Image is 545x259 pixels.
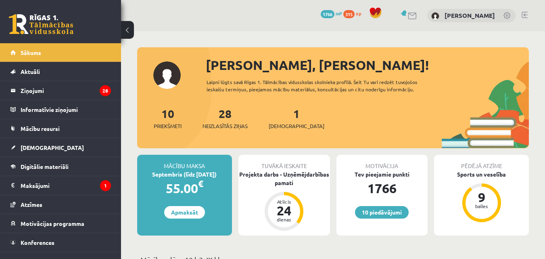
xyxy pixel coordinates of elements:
[343,10,355,18] span: 315
[238,155,330,170] div: Tuvākā ieskaite
[434,170,529,179] div: Sports un veselība
[336,155,428,170] div: Motivācija
[137,155,232,170] div: Mācību maksa
[21,144,84,151] span: [DEMOGRAPHIC_DATA]
[10,62,111,81] a: Aktuāli
[100,85,111,96] i: 28
[336,179,428,198] div: 1766
[10,138,111,157] a: [DEMOGRAPHIC_DATA]
[272,204,296,217] div: 24
[9,14,73,34] a: Rīgas 1. Tālmācības vidusskola
[269,106,324,130] a: 1[DEMOGRAPHIC_DATA]
[238,170,330,232] a: Projekta darbs - Uzņēmējdarbības pamati Atlicis 24 dienas
[10,195,111,214] a: Atzīmes
[154,106,182,130] a: 10Priekšmeti
[21,163,69,170] span: Digitālie materiāli
[336,10,342,17] span: mP
[21,176,111,195] legend: Maksājumi
[10,233,111,252] a: Konferences
[100,180,111,191] i: 1
[470,204,494,208] div: balles
[10,119,111,138] a: Mācību resursi
[343,10,365,17] a: 315 xp
[431,12,439,20] img: Roberta Visocka
[10,81,111,100] a: Ziņojumi28
[21,68,40,75] span: Aktuāli
[206,55,529,75] div: [PERSON_NAME], [PERSON_NAME]!
[203,106,248,130] a: 28Neizlasītās ziņas
[164,206,205,219] a: Apmaksāt
[10,43,111,62] a: Sākums
[356,10,361,17] span: xp
[203,122,248,130] span: Neizlasītās ziņas
[434,170,529,223] a: Sports un veselība 9 balles
[355,206,409,219] a: 10 piedāvājumi
[21,201,42,208] span: Atzīmes
[198,178,203,190] span: €
[207,78,442,93] div: Laipni lūgts savā Rīgas 1. Tālmācības vidusskolas skolnieka profilā. Šeit Tu vari redzēt tuvojošo...
[21,100,111,119] legend: Informatīvie ziņojumi
[470,191,494,204] div: 9
[336,170,428,179] div: Tev pieejamie punkti
[10,214,111,233] a: Motivācijas programma
[21,125,60,132] span: Mācību resursi
[21,81,111,100] legend: Ziņojumi
[21,220,84,227] span: Motivācijas programma
[445,11,495,19] a: [PERSON_NAME]
[10,157,111,176] a: Digitālie materiāli
[137,179,232,198] div: 55.00
[434,155,529,170] div: Pēdējā atzīme
[10,176,111,195] a: Maksājumi1
[269,122,324,130] span: [DEMOGRAPHIC_DATA]
[21,49,41,56] span: Sākums
[272,199,296,204] div: Atlicis
[137,170,232,179] div: Septembris (līdz [DATE])
[154,122,182,130] span: Priekšmeti
[272,217,296,222] div: dienas
[238,170,330,187] div: Projekta darbs - Uzņēmējdarbības pamati
[10,100,111,119] a: Informatīvie ziņojumi
[21,239,54,246] span: Konferences
[321,10,342,17] a: 1766 mP
[321,10,334,18] span: 1766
